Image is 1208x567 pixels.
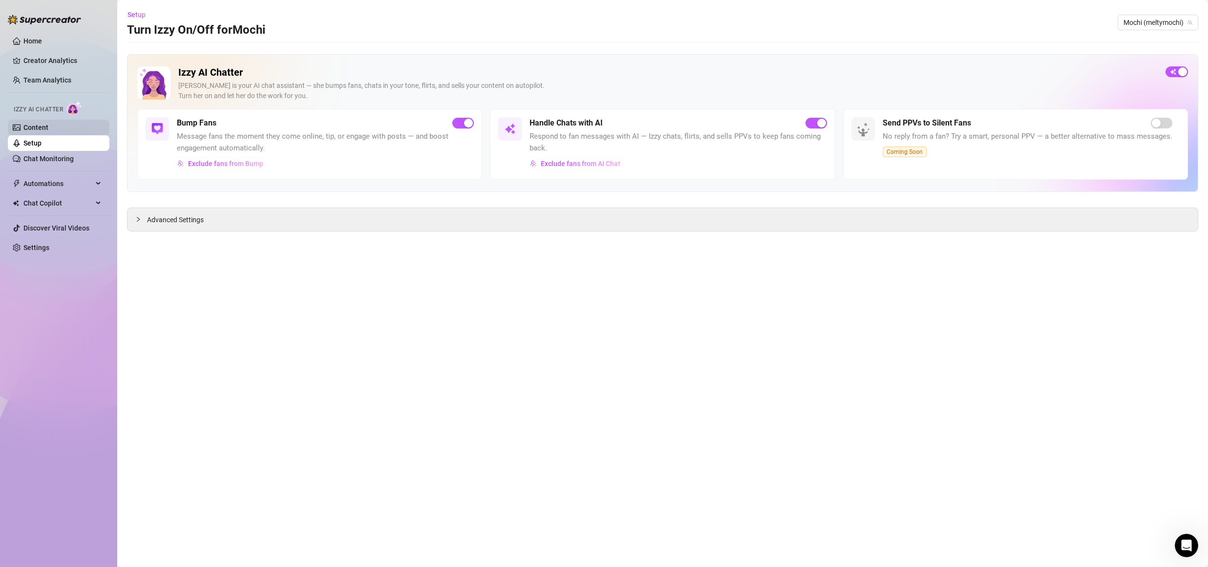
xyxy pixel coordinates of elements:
[14,105,63,114] span: Izzy AI Chatter
[177,156,264,171] button: Exclude fans from Bump
[135,216,141,222] span: collapsed
[530,131,827,154] span: Respond to fan messages with AI — Izzy chats, flirts, and sells PPVs to keep fans coming back.
[530,156,621,171] button: Exclude fans from AI Chat
[23,37,42,45] a: Home
[147,214,204,225] span: Advanced Settings
[530,160,537,167] img: svg%3e
[883,131,1172,143] span: No reply from a fan? Try a smart, personal PPV — a better alternative to mass messages.
[23,195,93,211] span: Chat Copilot
[13,180,21,188] span: thunderbolt
[127,22,265,38] h3: Turn Izzy On/Off for Mochi
[1187,20,1193,25] span: team
[857,123,872,138] img: silent-fans-ppv-o-N6Mmdf.svg
[1123,15,1192,30] span: Mochi (meltymochi)
[67,101,82,115] img: AI Chatter
[127,11,146,19] span: Setup
[23,139,42,147] a: Setup
[530,117,603,129] h5: Handle Chats with AI
[177,160,184,167] img: svg%3e
[23,155,74,163] a: Chat Monitoring
[23,124,48,131] a: Content
[23,76,71,84] a: Team Analytics
[883,147,927,157] span: Coming Soon
[178,66,1158,79] h2: Izzy AI Chatter
[188,160,263,168] span: Exclude fans from Bump
[23,224,89,232] a: Discover Viral Videos
[541,160,620,168] span: Exclude fans from AI Chat
[504,123,516,135] img: svg%3e
[127,7,153,22] button: Setup
[177,131,474,154] span: Message fans the moment they come online, tip, or engage with posts — and boost engagement automa...
[8,15,81,24] img: logo-BBDzfeDw.svg
[137,66,170,100] img: Izzy AI Chatter
[13,200,19,207] img: Chat Copilot
[23,53,102,68] a: Creator Analytics
[1175,534,1198,557] iframe: Intercom live chat
[883,117,971,129] h5: Send PPVs to Silent Fans
[178,81,1158,101] div: [PERSON_NAME] is your AI chat assistant — she bumps fans, chats in your tone, flirts, and sells y...
[135,214,147,225] div: collapsed
[151,123,163,135] img: svg%3e
[23,176,93,191] span: Automations
[177,117,216,129] h5: Bump Fans
[23,244,49,252] a: Settings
